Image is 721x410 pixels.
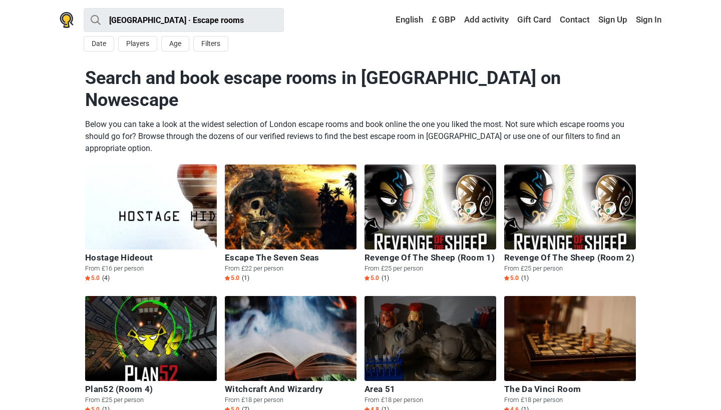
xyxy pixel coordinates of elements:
a: Revenge Of The Sheep (Room 1) best escape rooms london Revenge Of The Sheep (Room 1) From £25 per... [365,164,496,284]
img: Witchcraft And Wizardry [225,296,356,381]
img: Star [225,275,230,280]
img: Nowescape logo [60,12,74,28]
a: Escape The Seven Seas escape rooms london Escape The Seven Seas From £22 per person Star5.0 (1) [225,164,356,284]
h6: Revenge Of The Sheep (Room 1) [365,252,496,263]
p: From £18 per person [504,395,636,404]
img: Star [504,275,509,280]
h6: Hostage Hideout [85,252,217,263]
p: From £16 per person [85,264,217,273]
a: Sign Up [596,11,630,29]
p: From £18 per person [365,395,496,404]
h6: Witchcraft And Wizardry [225,384,356,394]
img: English [389,16,396,23]
button: Age [161,36,189,51]
h6: Area 51 [365,384,496,394]
h6: Plan52 (Room 4) [85,384,217,394]
a: Hostage Hideout escape room london Hostage Hideout From £16 per person Star5.0 (4) [85,164,217,284]
img: The Da Vinci Room [504,296,636,381]
img: Area 51 [365,296,496,381]
p: From £18 per person [225,395,356,404]
a: Revenge Of The Sheep (Room 2) london escape room Revenge Of The Sheep (Room 2) From £25 per perso... [504,164,636,284]
p: Below you can take a look at the widest selection of London escape rooms and book online the one ... [85,118,636,154]
span: 5.0 [225,274,239,282]
p: From £22 per person [225,264,356,273]
img: Hostage Hideout [85,164,217,249]
button: Date [84,36,114,51]
img: Star [365,275,370,280]
button: Players [118,36,157,51]
h1: Search and book escape rooms in [GEOGRAPHIC_DATA] on Nowescape [85,67,636,111]
a: £ GBP [429,11,458,29]
p: From £25 per person [365,264,496,273]
span: 5.0 [365,274,379,282]
span: (4) [102,274,110,282]
a: Gift Card [515,11,554,29]
img: Escape The Seven Seas [225,164,356,249]
a: Sign In [633,11,661,29]
a: English [386,11,426,29]
span: (1) [382,274,389,282]
span: 5.0 [85,274,100,282]
h6: Escape The Seven Seas [225,252,356,263]
input: try “London” [84,8,284,32]
span: (1) [521,274,529,282]
span: (1) [242,274,249,282]
img: Revenge Of The Sheep (Room 2) [504,164,636,249]
img: Revenge Of The Sheep (Room 1) [365,164,496,249]
h6: Revenge Of The Sheep (Room 2) [504,252,636,263]
img: Plan52 (Room 4) [85,296,217,381]
p: From £25 per person [504,264,636,273]
span: 5.0 [504,274,519,282]
h6: The Da Vinci Room [504,384,636,394]
p: From £25 per person [85,395,217,404]
a: Contact [557,11,592,29]
button: Filters [193,36,228,51]
a: Add activity [462,11,511,29]
img: Star [85,275,90,280]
